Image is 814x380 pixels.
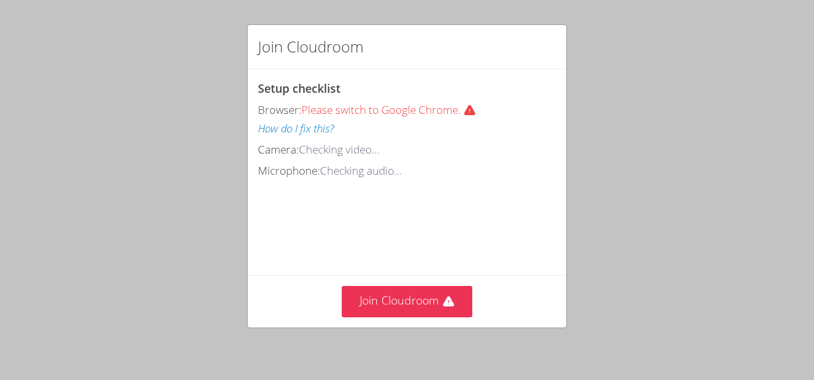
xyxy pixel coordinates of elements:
span: Browser: [258,102,301,117]
span: Microphone: [258,163,320,178]
span: Camera: [258,142,299,157]
span: Setup checklist [258,81,340,96]
span: Checking video... [299,142,379,157]
button: How do I fix this? [258,120,334,138]
span: Please switch to Google Chrome. [301,102,481,117]
span: Checking audio... [320,163,402,178]
button: Join Cloudroom [342,286,473,317]
h2: Join Cloudroom [258,35,363,58]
